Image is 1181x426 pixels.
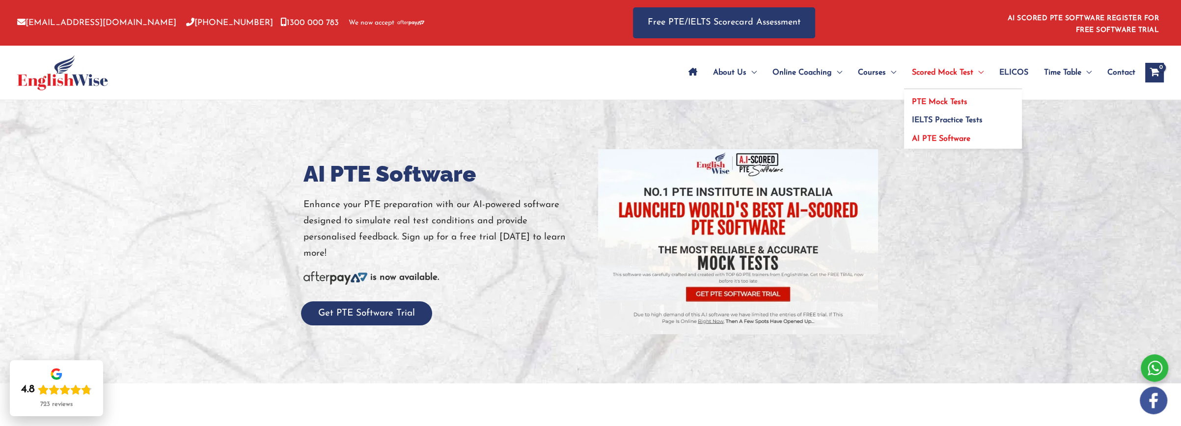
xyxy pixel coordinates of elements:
img: Afterpay-Logo [303,271,367,285]
p: Enhance your PTE preparation with our AI-powered software designed to simulate real test conditio... [303,197,583,262]
img: pte-institute-768x508 [598,149,878,334]
span: Menu Toggle [1081,55,1092,90]
a: View Shopping Cart, empty [1145,63,1164,82]
img: white-facebook.png [1140,387,1167,414]
span: Menu Toggle [746,55,757,90]
div: 723 reviews [40,400,73,408]
a: Online CoachingMenu Toggle [765,55,850,90]
span: We now accept [349,18,394,28]
span: Menu Toggle [832,55,842,90]
button: Get PTE Software Trial [301,301,432,325]
nav: Site Navigation: Main Menu [681,55,1135,90]
span: Contact [1107,55,1135,90]
a: Get PTE Software Trial [301,309,432,318]
h1: AI PTE Software [303,159,583,189]
a: Contact [1099,55,1135,90]
img: Afterpay-Logo [397,20,424,26]
span: PTE Mock Tests [912,98,967,106]
span: ELICOS [999,55,1028,90]
span: About Us [713,55,746,90]
a: Scored Mock TestMenu Toggle [904,55,991,90]
a: [PHONE_NUMBER] [186,19,273,27]
span: Menu Toggle [886,55,896,90]
span: Courses [858,55,886,90]
aside: Header Widget 1 [1002,7,1164,39]
b: is now available. [370,273,439,282]
a: CoursesMenu Toggle [850,55,904,90]
span: Scored Mock Test [912,55,973,90]
a: ELICOS [991,55,1036,90]
a: 1300 000 783 [280,19,339,27]
span: Menu Toggle [973,55,984,90]
a: AI SCORED PTE SOFTWARE REGISTER FOR FREE SOFTWARE TRIAL [1008,15,1159,34]
span: IELTS Practice Tests [912,116,983,124]
span: Time Table [1044,55,1081,90]
div: 4.8 [21,383,35,397]
a: Time TableMenu Toggle [1036,55,1099,90]
div: Rating: 4.8 out of 5 [21,383,92,397]
a: Free PTE/IELTS Scorecard Assessment [633,7,815,38]
img: cropped-ew-logo [17,55,108,90]
a: About UsMenu Toggle [705,55,765,90]
span: AI PTE Software [912,135,970,143]
span: Online Coaching [772,55,832,90]
a: IELTS Practice Tests [904,108,1022,127]
a: AI PTE Software [904,126,1022,149]
a: [EMAIL_ADDRESS][DOMAIN_NAME] [17,19,176,27]
a: PTE Mock Tests [904,89,1022,108]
